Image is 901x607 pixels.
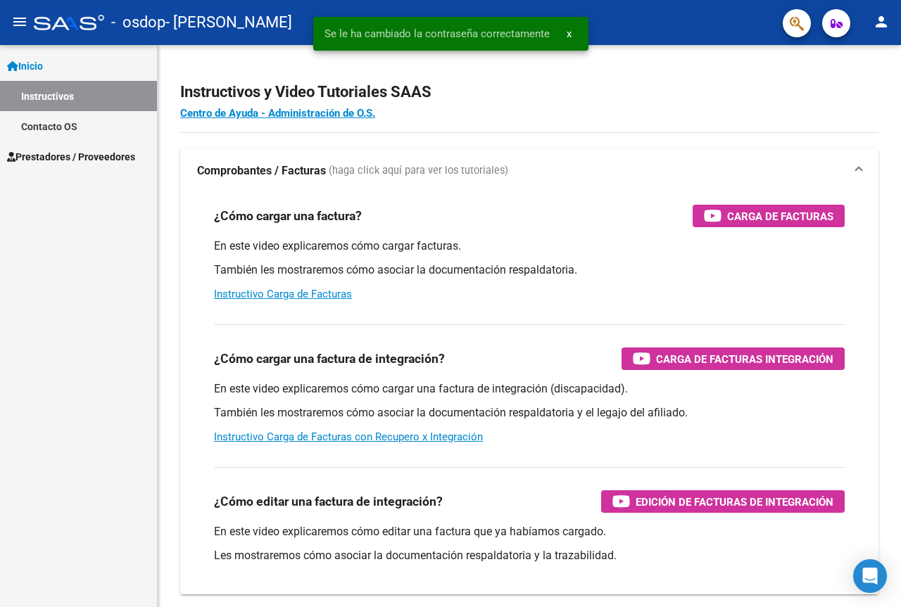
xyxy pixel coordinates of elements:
p: También les mostraremos cómo asociar la documentación respaldatoria y el legajo del afiliado. [214,405,845,421]
mat-icon: person [873,13,890,30]
p: En este video explicaremos cómo editar una factura que ya habíamos cargado. [214,524,845,539]
span: - [PERSON_NAME] [165,7,292,38]
button: Carga de Facturas Integración [622,347,845,370]
a: Instructivo Carga de Facturas [214,288,352,300]
h3: ¿Cómo editar una factura de integración? [214,492,443,511]
span: Edición de Facturas de integración [636,493,833,511]
div: Comprobantes / Facturas (haga click aquí para ver los tutoriales) [180,193,878,594]
span: Carga de Facturas [727,207,833,225]
span: (haga click aquí para ver los tutoriales) [329,163,508,179]
strong: Comprobantes / Facturas [197,163,326,179]
mat-icon: menu [11,13,28,30]
h3: ¿Cómo cargar una factura de integración? [214,349,445,369]
span: Inicio [7,58,43,74]
p: Les mostraremos cómo asociar la documentación respaldatoria y la trazabilidad. [214,548,845,563]
a: Instructivo Carga de Facturas con Recupero x Integración [214,430,483,443]
span: - osdop [111,7,165,38]
button: x [555,21,583,46]
span: Se le ha cambiado la contraseña correctamente [325,27,550,41]
h2: Instructivos y Video Tutoriales SAAS [180,79,878,106]
mat-expansion-panel-header: Comprobantes / Facturas (haga click aquí para ver los tutoriales) [180,148,878,193]
p: En este video explicaremos cómo cargar facturas. [214,238,845,254]
a: Centro de Ayuda - Administración de O.S. [180,107,375,120]
span: Carga de Facturas Integración [656,350,833,368]
div: Open Intercom Messenger [853,559,887,593]
p: En este video explicaremos cómo cargar una factura de integración (discapacidad). [214,381,845,397]
h3: ¿Cómo cargar una factura? [214,206,362,226]
span: Prestadores / Proveedores [7,149,135,165]
span: x [567,27,572,40]
button: Edición de Facturas de integración [601,490,845,513]
p: También les mostraremos cómo asociar la documentación respaldatoria. [214,262,845,278]
button: Carga de Facturas [693,205,845,227]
